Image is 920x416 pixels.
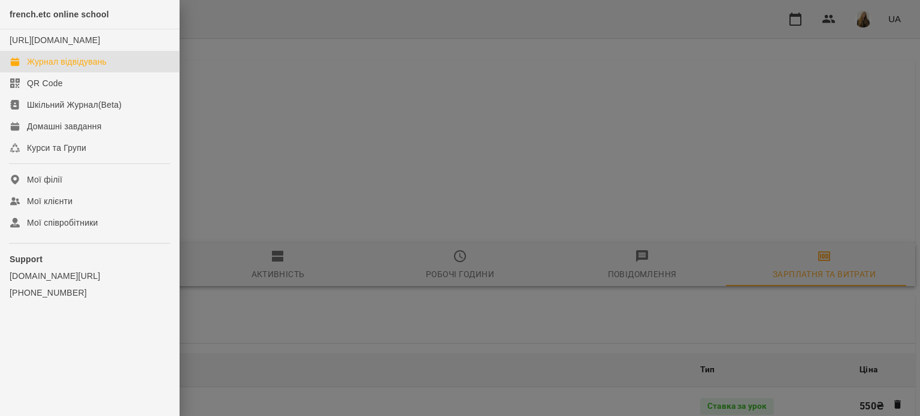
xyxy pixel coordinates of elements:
[27,56,107,68] div: Журнал відвідувань
[10,270,170,282] a: [DOMAIN_NAME][URL]
[27,142,86,154] div: Курси та Групи
[27,217,98,229] div: Мої співробітники
[10,10,109,19] span: french.etc online school
[27,174,62,186] div: Мої філії
[10,287,170,299] a: [PHONE_NUMBER]
[27,99,122,111] div: Шкільний Журнал(Beta)
[27,195,72,207] div: Мої клієнти
[10,35,100,45] a: [URL][DOMAIN_NAME]
[10,253,170,265] p: Support
[27,120,101,132] div: Домашні завдання
[27,77,63,89] div: QR Code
